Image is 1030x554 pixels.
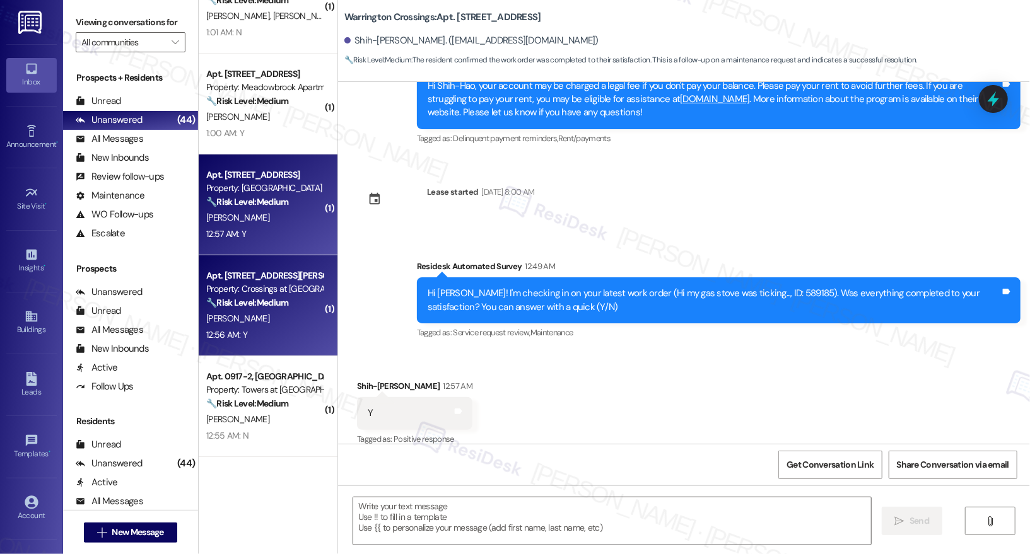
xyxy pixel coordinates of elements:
[45,200,47,209] span: •
[889,451,1017,479] button: Share Conversation via email
[680,93,749,105] a: [DOMAIN_NAME]
[172,37,178,47] i: 
[18,11,44,34] img: ResiDesk Logo
[76,438,121,451] div: Unread
[63,262,198,275] div: Prospects
[417,260,1021,277] div: Residesk Automated Survey
[368,407,373,420] div: Y
[206,383,323,396] div: Property: Towers at [GEOGRAPHIC_DATA]
[112,526,164,539] span: New Message
[206,313,269,324] span: [PERSON_NAME]
[882,507,943,535] button: Send
[479,185,535,199] div: [DATE] 8:00 AM
[206,81,323,94] div: Property: Meadowbrook Apartments
[6,244,57,278] a: Insights •
[897,458,1009,471] span: Share Conversation via email
[174,110,198,130] div: (44)
[76,95,121,108] div: Unread
[84,522,177,543] button: New Message
[56,138,58,147] span: •
[778,451,882,479] button: Get Conversation Link
[206,127,244,139] div: 1:00 AM: Y
[206,67,323,81] div: Apt. [STREET_ADDRESS]
[6,368,57,402] a: Leads
[206,370,323,383] div: Apt. 0917-2, [GEOGRAPHIC_DATA]
[76,170,164,183] div: Review follow-ups
[206,10,273,21] span: [PERSON_NAME]
[81,32,165,52] input: All communities
[76,304,121,318] div: Unread
[344,11,541,24] b: Warrington Crossings: Apt. [STREET_ADDRESS]
[344,55,411,65] strong: 🔧 Risk Level: Medium
[206,398,288,409] strong: 🔧 Risk Level: Medium
[206,212,269,223] span: [PERSON_NAME]
[76,380,134,393] div: Follow Ups
[76,323,143,337] div: All Messages
[273,10,336,21] span: [PERSON_NAME]
[76,227,125,240] div: Escalate
[97,528,107,538] i: 
[206,168,323,182] div: Apt. [STREET_ADDRESS]
[910,514,929,528] span: Send
[357,379,472,397] div: Shih-[PERSON_NAME]
[76,476,118,489] div: Active
[454,327,530,338] span: Service request review ,
[428,79,1000,120] div: Hi Shih-Hao, your account may be charged a legal fee if you don't pay your balance. Please pay yo...
[787,458,874,471] span: Get Conversation Link
[344,34,599,47] div: Shih-[PERSON_NAME]. ([EMAIL_ADDRESS][DOMAIN_NAME])
[206,95,288,107] strong: 🔧 Risk Level: Medium
[206,269,323,282] div: Apt. [STREET_ADDRESS][PERSON_NAME]
[44,262,45,270] span: •
[206,196,288,207] strong: 🔧 Risk Level: Medium
[76,361,118,374] div: Active
[6,306,57,340] a: Buildings
[357,430,472,448] div: Tagged as:
[895,516,904,526] i: 
[427,185,479,199] div: Lease started
[454,133,558,144] span: Delinquent payment reminders ,
[206,329,247,340] div: 12:56 AM: Y
[428,287,1000,314] div: Hi [PERSON_NAME]! I'm checking in on your latest work order (Hi my gas stove was ticking..., ID: ...
[985,516,995,526] i: 
[440,379,472,393] div: 12:57 AM
[76,342,149,355] div: New Inbounds
[76,13,185,32] label: Viewing conversations for
[206,430,249,441] div: 12:55 AM: N
[417,129,1021,147] div: Tagged as:
[76,113,143,127] div: Unanswered
[530,327,573,338] span: Maintenance
[76,132,143,146] div: All Messages
[206,182,323,195] div: Property: [GEOGRAPHIC_DATA]
[558,133,611,144] span: Rent/payments
[394,434,454,444] span: Positive response
[76,457,143,470] div: Unanswered
[76,151,149,164] div: New Inbounds
[76,286,143,299] div: Unanswered
[6,492,57,526] a: Account
[206,413,269,425] span: [PERSON_NAME]
[6,182,57,216] a: Site Visit •
[522,260,556,273] div: 12:49 AM
[76,208,153,221] div: WO Follow-ups
[174,454,198,473] div: (44)
[6,58,57,92] a: Inbox
[206,111,269,122] span: [PERSON_NAME]
[6,430,57,464] a: Templates •
[63,415,198,428] div: Residents
[206,228,246,239] div: 12:57 AM: Y
[63,71,198,84] div: Prospects + Residents
[206,26,242,38] div: 1:01 AM: N
[76,189,145,202] div: Maintenance
[49,447,50,456] span: •
[344,54,917,67] span: : The resident confirmed the work order was completed to their satisfaction. This is a follow-up ...
[76,495,143,508] div: All Messages
[417,323,1021,342] div: Tagged as:
[206,282,323,296] div: Property: Crossings at [GEOGRAPHIC_DATA]
[206,297,288,308] strong: 🔧 Risk Level: Medium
